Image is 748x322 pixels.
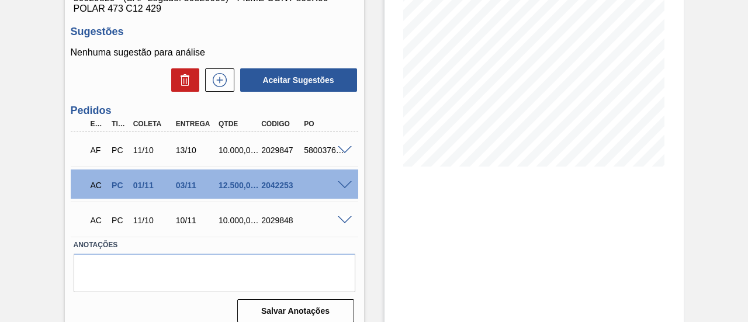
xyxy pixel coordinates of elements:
div: Entrega [173,120,219,128]
div: Aceitar Sugestões [234,67,358,93]
h3: Pedidos [71,105,358,117]
div: Excluir Sugestões [165,68,199,92]
h3: Sugestões [71,26,358,38]
p: Nenhuma sugestão para análise [71,47,358,58]
div: Nova sugestão [199,68,234,92]
div: Pedido de Compra [109,181,129,190]
div: Coleta [130,120,176,128]
div: Aguardando Composição de Carga [88,172,108,198]
div: 03/11/2025 [173,181,219,190]
div: 11/10/2025 [130,146,176,155]
div: 5800376873 [301,146,347,155]
div: 2029848 [258,216,304,225]
div: Etapa [88,120,108,128]
div: 13/10/2025 [173,146,219,155]
div: 2029847 [258,146,304,155]
div: Qtde [216,120,262,128]
label: Anotações [74,237,355,254]
p: AF [91,146,105,155]
div: Tipo [109,120,129,128]
p: AC [91,181,105,190]
p: AC [91,216,105,225]
div: 10/11/2025 [173,216,219,225]
div: Aguardando Composição de Carga [88,207,108,233]
div: PO [301,120,347,128]
div: 2042253 [258,181,304,190]
div: Aguardando Faturamento [88,137,108,163]
div: 11/10/2025 [130,216,176,225]
div: 10.000,000 [216,146,262,155]
div: Pedido de Compra [109,146,129,155]
div: 10.000,000 [216,216,262,225]
div: 01/11/2025 [130,181,176,190]
div: Código [258,120,304,128]
button: Aceitar Sugestões [240,68,357,92]
div: 12.500,000 [216,181,262,190]
div: Pedido de Compra [109,216,129,225]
